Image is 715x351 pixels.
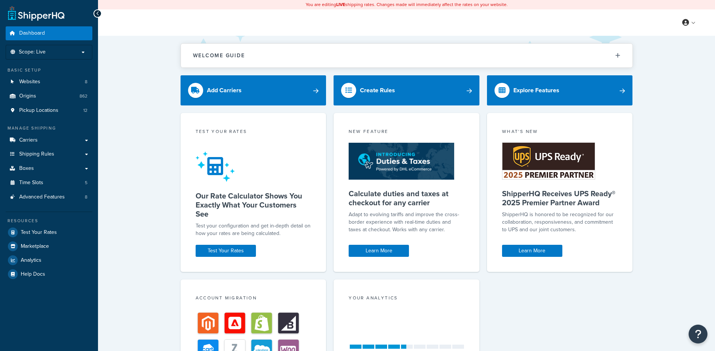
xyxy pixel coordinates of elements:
div: Account Migration [196,295,311,303]
span: 8 [85,194,87,200]
li: Origins [6,89,92,103]
a: Time Slots5 [6,176,92,190]
a: Marketplace [6,240,92,253]
a: Shipping Rules [6,147,92,161]
a: Learn More [502,245,562,257]
div: Your Analytics [349,295,464,303]
span: 8 [85,79,87,85]
span: Advanced Features [19,194,65,200]
p: ShipperHQ is honored to be recognized for our collaboration, responsiveness, and commitment to UP... [502,211,618,233]
div: Add Carriers [207,85,242,96]
div: Test your configuration and get in-depth detail on how your rates are being calculated. [196,222,311,237]
span: Websites [19,79,40,85]
a: Create Rules [334,75,479,105]
span: Dashboard [19,30,45,37]
a: Help Docs [6,267,92,281]
span: Test Your Rates [21,229,57,236]
h2: Welcome Guide [193,53,245,58]
a: Analytics [6,253,92,267]
b: LIVE [336,1,345,8]
span: Help Docs [21,271,45,278]
span: Marketplace [21,243,49,250]
div: Manage Shipping [6,125,92,131]
a: Carriers [6,133,92,147]
span: 12 [83,107,87,114]
button: Open Resource Center [689,325,707,343]
div: New Feature [349,128,464,137]
span: Origins [19,93,36,99]
li: Time Slots [6,176,92,190]
a: Test Your Rates [196,245,256,257]
li: Websites [6,75,92,89]
span: Pickup Locations [19,107,58,114]
li: Pickup Locations [6,104,92,118]
span: Boxes [19,165,34,172]
div: What's New [502,128,618,137]
a: Pickup Locations12 [6,104,92,118]
div: Test your rates [196,128,311,137]
span: Carriers [19,137,38,143]
div: Basic Setup [6,67,92,73]
span: Analytics [21,257,41,264]
li: Advanced Features [6,190,92,204]
a: Explore Features [487,75,633,105]
button: Welcome Guide [181,44,632,67]
div: Create Rules [360,85,395,96]
a: Dashboard [6,26,92,40]
h5: Calculate duties and taxes at checkout for any carrier [349,189,464,207]
a: Test Your Rates [6,226,92,239]
a: Boxes [6,162,92,175]
a: Advanced Features8 [6,190,92,204]
a: Websites8 [6,75,92,89]
span: Shipping Rules [19,151,54,157]
span: 5 [85,180,87,186]
a: Add Carriers [181,75,326,105]
p: Adapt to evolving tariffs and improve the cross-border experience with real-time duties and taxes... [349,211,464,233]
h5: ShipperHQ Receives UPS Ready® 2025 Premier Partner Award [502,189,618,207]
span: 862 [80,93,87,99]
div: Explore Features [513,85,559,96]
a: Learn More [349,245,409,257]
div: Resources [6,218,92,224]
a: Origins862 [6,89,92,103]
h5: Our Rate Calculator Shows You Exactly What Your Customers See [196,191,311,218]
span: Time Slots [19,180,43,186]
span: Scope: Live [19,49,46,55]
